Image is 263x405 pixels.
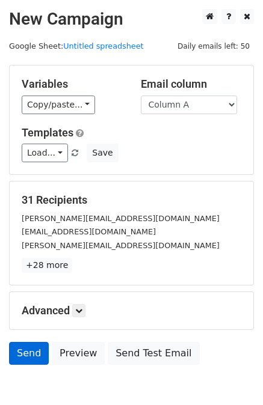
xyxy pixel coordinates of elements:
[203,347,263,405] iframe: Chat Widget
[22,144,68,162] a: Load...
[22,227,156,236] small: [EMAIL_ADDRESS][DOMAIN_NAME]
[22,214,220,223] small: [PERSON_NAME][EMAIL_ADDRESS][DOMAIN_NAME]
[22,258,72,273] a: +28 more
[63,41,143,50] a: Untitled spreadsheet
[22,304,241,317] h5: Advanced
[173,40,254,53] span: Daily emails left: 50
[22,78,123,91] h5: Variables
[52,342,105,365] a: Preview
[22,241,220,250] small: [PERSON_NAME][EMAIL_ADDRESS][DOMAIN_NAME]
[141,78,242,91] h5: Email column
[173,41,254,50] a: Daily emails left: 50
[22,193,241,207] h5: 31 Recipients
[108,342,199,365] a: Send Test Email
[87,144,118,162] button: Save
[9,342,49,365] a: Send
[22,96,95,114] a: Copy/paste...
[9,41,144,50] small: Google Sheet:
[9,9,254,29] h2: New Campaign
[22,126,73,139] a: Templates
